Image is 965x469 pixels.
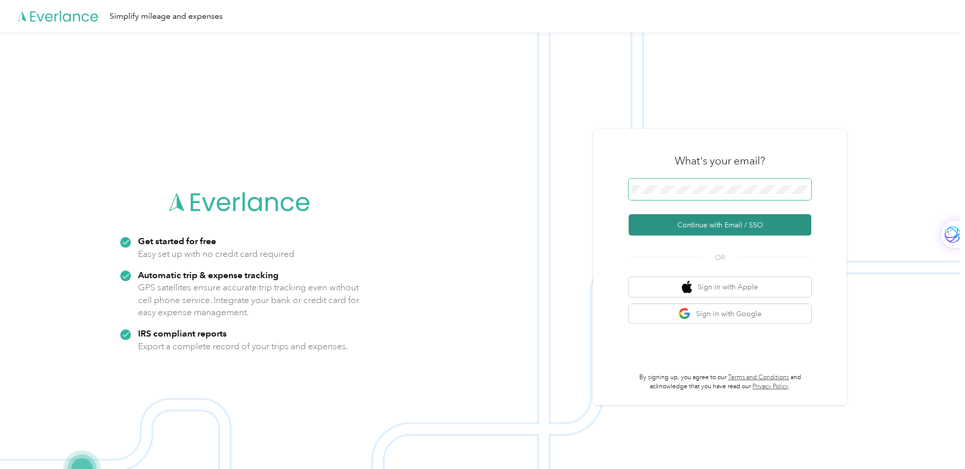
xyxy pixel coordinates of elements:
[629,277,811,297] button: apple logoSign in with Apple
[138,270,279,280] strong: Automatic trip & expense tracking
[678,308,691,320] img: google logo
[138,248,294,260] p: Easy set up with no credit card required
[675,154,765,168] h3: What's your email?
[629,214,811,236] button: Continue with Email / SSO
[728,374,789,381] a: Terms and Conditions
[138,340,348,353] p: Export a complete record of your trips and expenses.
[629,373,811,391] p: By signing up, you agree to our and acknowledge that you have read our .
[138,236,216,246] strong: Get started for free
[682,281,692,293] img: apple logo
[110,10,223,23] div: Simplify mileage and expenses
[752,383,788,390] a: Privacy Policy
[702,252,738,263] span: OR
[138,281,360,319] p: GPS satellites ensure accurate trip tracking even without cell phone service. Integrate your bank...
[629,304,811,324] button: google logoSign in with Google
[138,328,227,339] strong: IRS compliant reports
